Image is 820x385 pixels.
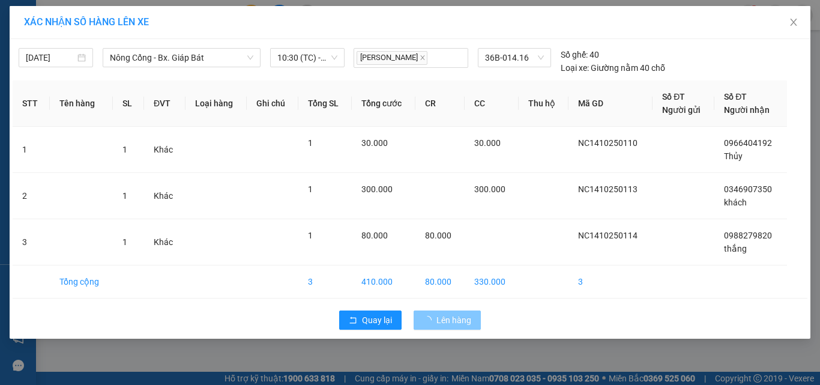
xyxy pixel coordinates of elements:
span: Người gửi [662,105,701,115]
span: 30.000 [474,138,501,148]
span: rollback [349,316,357,326]
span: close [789,17,798,27]
span: 30.000 [361,138,388,148]
span: Nông Cống - Bx. Giáp Bát [110,49,253,67]
span: Quay lại [362,314,392,327]
th: Tên hàng [50,80,113,127]
span: Loại xe: [561,61,589,74]
span: NC1410250133 [102,49,174,61]
span: Thủy [724,151,743,161]
span: 1 [308,184,313,194]
span: thắng [724,244,747,253]
td: 1 [13,127,50,173]
span: Người nhận [724,105,770,115]
span: close [420,55,426,61]
th: CR [415,80,465,127]
td: 80.000 [415,265,465,299]
td: Khác [144,219,185,265]
span: 1 [308,231,313,240]
span: 80.000 [361,231,388,240]
th: Tổng cước [352,80,415,127]
td: 410.000 [352,265,415,299]
span: 80.000 [425,231,451,240]
span: 1 [122,237,127,247]
span: 0346907350 [724,184,772,194]
th: Thu hộ [519,80,568,127]
span: 10:30 (TC) - 36B-014.16 [277,49,337,67]
span: 0966404192 [724,138,772,148]
td: 330.000 [465,265,519,299]
td: 2 [13,173,50,219]
td: Khác [144,127,185,173]
th: ĐVT [144,80,185,127]
th: STT [13,80,50,127]
span: down [247,54,254,61]
button: Close [777,6,810,40]
th: SL [113,80,144,127]
span: 300.000 [474,184,505,194]
strong: PHIẾU BIÊN NHẬN [30,66,95,92]
td: 3 [568,265,653,299]
span: [PERSON_NAME] [357,51,427,65]
button: rollbackQuay lại [339,311,402,330]
span: loading [423,316,436,324]
th: CC [465,80,519,127]
span: Số ghế: [561,48,588,61]
th: Tổng SL [298,80,352,127]
span: 0988279820 [724,231,772,240]
th: Loại hàng [185,80,247,127]
div: Giường nằm 40 chỗ [561,61,665,74]
td: Tổng cộng [50,265,113,299]
img: logo [6,35,24,77]
div: 40 [561,48,599,61]
input: 14/10/2025 [26,51,75,64]
span: khách [724,198,747,207]
td: Khác [144,173,185,219]
span: 1 [122,145,127,154]
td: 3 [13,219,50,265]
span: Số ĐT [662,92,685,102]
button: Lên hàng [414,311,481,330]
td: 3 [298,265,352,299]
span: NC1410250113 [578,184,638,194]
span: NC1410250110 [578,138,638,148]
span: 1 [308,138,313,148]
span: 300.000 [361,184,393,194]
strong: CHUYỂN PHÁT NHANH ĐÔNG LÝ [25,10,101,49]
span: Số ĐT [724,92,747,102]
span: Lên hàng [436,314,471,327]
th: Mã GD [568,80,653,127]
th: Ghi chú [247,80,298,127]
span: 36B-014.16 [485,49,544,67]
span: XÁC NHẬN SỐ HÀNG LÊN XE [24,16,149,28]
span: SĐT XE [42,51,81,64]
span: 1 [122,191,127,201]
span: NC1410250114 [578,231,638,240]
